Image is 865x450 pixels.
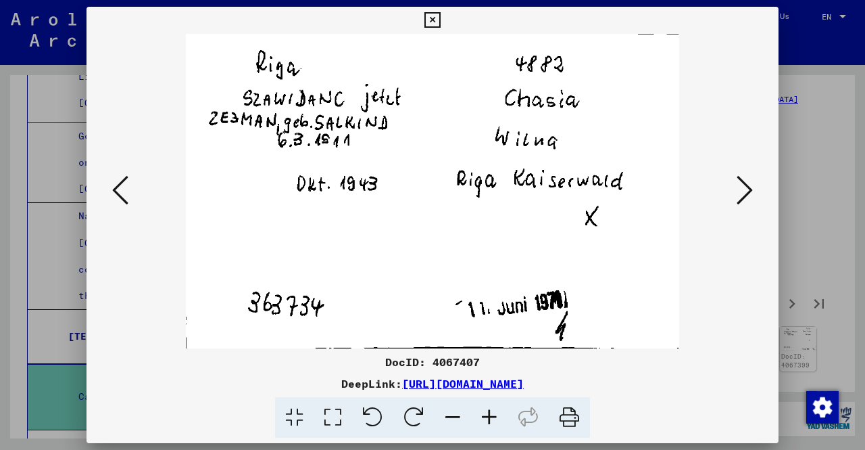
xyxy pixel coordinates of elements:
[806,390,838,423] div: Change consent
[806,391,839,424] img: Change consent
[86,354,778,370] div: DocID: 4067407
[86,376,778,392] div: DeepLink:
[402,377,524,390] a: [URL][DOMAIN_NAME]
[132,34,733,348] img: 9JP8LrAAAABklEQVQDAOdOhx9+BLFcAAAAAElFTkSuQmCC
